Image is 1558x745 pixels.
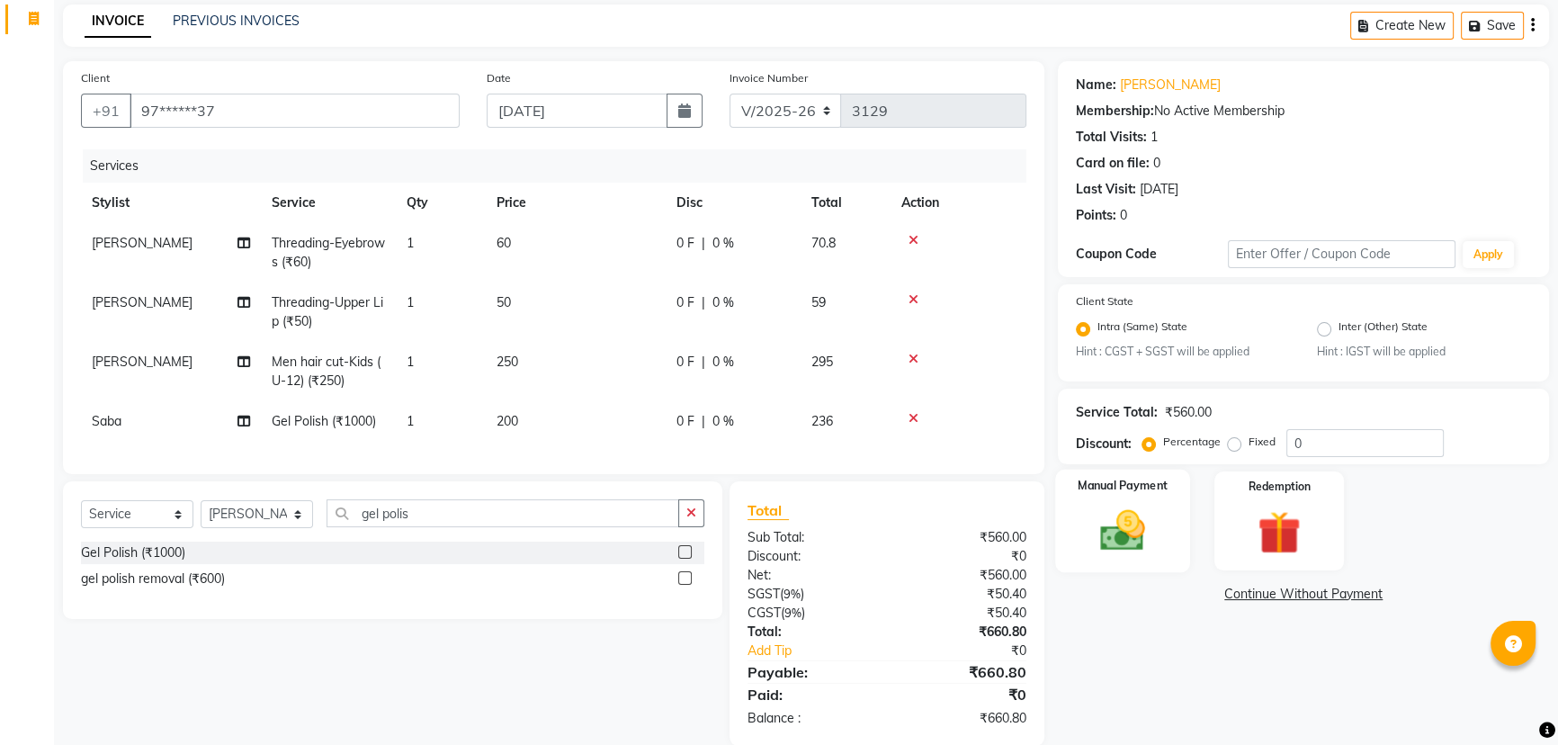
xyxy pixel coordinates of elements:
[1078,478,1168,495] label: Manual Payment
[130,94,460,128] input: Search by Name/Mobile/Email/Code
[272,294,383,329] span: Threading-Upper Lip (₹50)
[1151,128,1158,147] div: 1
[327,499,679,527] input: Search or Scan
[734,684,887,705] div: Paid:
[83,149,1040,183] div: Services
[811,235,836,251] span: 70.8
[497,413,518,429] span: 200
[730,70,808,86] label: Invoice Number
[497,294,511,310] span: 50
[1350,12,1454,40] button: Create New
[784,606,801,620] span: 9%
[1153,154,1160,173] div: 0
[1076,180,1136,199] div: Last Visit:
[1076,154,1150,173] div: Card on file:
[497,354,518,370] span: 250
[887,684,1040,705] div: ₹0
[887,566,1040,585] div: ₹560.00
[1076,102,1154,121] div: Membership:
[891,183,1026,223] th: Action
[1120,206,1127,225] div: 0
[887,604,1040,623] div: ₹50.40
[1087,506,1160,557] img: _cash.svg
[81,94,131,128] button: +91
[81,70,110,86] label: Client
[81,183,261,223] th: Stylist
[92,294,193,310] span: [PERSON_NAME]
[712,293,734,312] span: 0 %
[1076,435,1132,453] div: Discount:
[734,623,887,642] div: Total:
[676,293,694,312] span: 0 F
[702,234,705,253] span: |
[712,234,734,253] span: 0 %
[887,547,1040,566] div: ₹0
[734,661,887,683] div: Payable:
[748,605,781,621] span: CGST
[1461,12,1524,40] button: Save
[811,354,833,370] span: 295
[1249,434,1276,450] label: Fixed
[1076,128,1147,147] div: Total Visits:
[666,183,801,223] th: Disc
[85,5,151,38] a: INVOICE
[887,585,1040,604] div: ₹50.40
[1140,180,1178,199] div: [DATE]
[92,354,193,370] span: [PERSON_NAME]
[1076,102,1531,121] div: No Active Membership
[887,661,1040,683] div: ₹660.80
[1228,240,1455,268] input: Enter Offer / Coupon Code
[748,586,780,602] span: SGST
[1244,506,1314,560] img: _gift.svg
[1317,344,1531,360] small: Hint : IGST will be applied
[486,183,666,223] th: Price
[1463,241,1514,268] button: Apply
[407,354,414,370] span: 1
[1061,585,1545,604] a: Continue Without Payment
[487,70,511,86] label: Date
[1076,293,1133,310] label: Client State
[261,183,396,223] th: Service
[92,413,121,429] span: Saba
[1165,403,1212,422] div: ₹560.00
[712,353,734,372] span: 0 %
[81,570,225,588] div: gel polish removal (₹600)
[702,293,705,312] span: |
[811,413,833,429] span: 236
[1339,319,1428,340] label: Inter (Other) State
[92,235,193,251] span: [PERSON_NAME]
[734,528,887,547] div: Sub Total:
[887,623,1040,642] div: ₹660.80
[1076,245,1228,264] div: Coupon Code
[1120,76,1221,94] a: [PERSON_NAME]
[1076,206,1116,225] div: Points:
[396,183,486,223] th: Qty
[676,353,694,372] span: 0 F
[407,235,414,251] span: 1
[272,413,376,429] span: Gel Polish (₹1000)
[801,183,891,223] th: Total
[734,566,887,585] div: Net:
[1097,319,1187,340] label: Intra (Same) State
[407,413,414,429] span: 1
[811,294,826,310] span: 59
[1076,76,1116,94] div: Name:
[734,585,887,604] div: ( )
[1163,434,1221,450] label: Percentage
[173,13,300,29] a: PREVIOUS INVOICES
[887,709,1040,728] div: ₹660.80
[1076,403,1158,422] div: Service Total:
[734,547,887,566] div: Discount:
[272,354,381,389] span: Men hair cut-Kids ( U-12) (₹250)
[734,642,913,660] a: Add Tip
[712,412,734,431] span: 0 %
[676,412,694,431] span: 0 F
[676,234,694,253] span: 0 F
[702,353,705,372] span: |
[272,235,385,270] span: Threading-Eyebrows (₹60)
[497,235,511,251] span: 60
[783,587,801,601] span: 9%
[81,543,185,562] div: Gel Polish (₹1000)
[734,604,887,623] div: ( )
[702,412,705,431] span: |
